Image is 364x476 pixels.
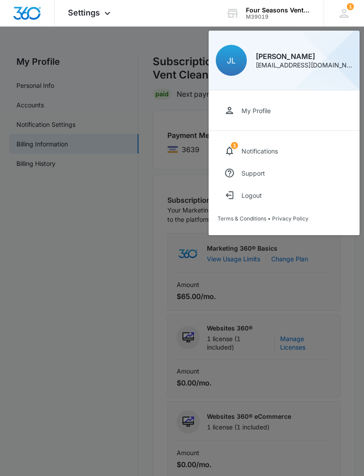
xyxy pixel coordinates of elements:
div: Notifications [241,147,278,155]
div: • [218,215,351,222]
button: Logout [218,184,351,206]
span: JL [227,56,236,65]
div: [PERSON_NAME] [256,53,352,60]
div: Support [241,169,265,177]
a: Terms & Conditions [218,215,266,222]
a: Privacy Policy [272,215,309,222]
div: notifications count [231,142,238,149]
span: 1 [347,3,354,10]
a: My Profile [218,99,351,122]
a: Support [218,162,351,184]
span: 1 [231,142,238,149]
span: Settings [68,8,100,17]
div: Logout [241,192,262,199]
div: notifications count [347,3,354,10]
div: account name [246,7,311,14]
div: My Profile [241,107,271,114]
div: account id [246,14,311,20]
a: notifications countNotifications [218,140,351,162]
div: [EMAIL_ADDRESS][DOMAIN_NAME] [256,62,352,68]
